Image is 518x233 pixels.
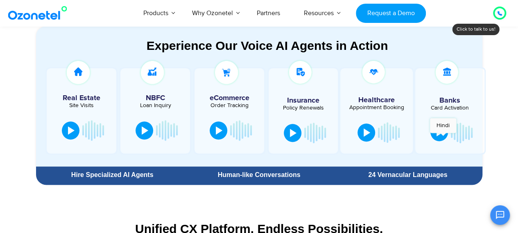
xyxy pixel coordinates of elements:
[40,172,185,178] div: Hire Specialized AI Agents
[199,94,260,102] h5: eCommerce
[273,105,333,111] div: Policy Renewals
[44,38,491,53] div: Experience Our Voice AI Agents in Action
[51,103,112,108] div: Site Visits
[124,103,186,108] div: Loan Inquiry
[337,172,478,178] div: 24 Vernacular Languages
[51,94,112,102] h5: Real Estate
[356,4,426,23] a: Request a Demo
[189,172,329,178] div: Human-like Conversations
[346,96,407,104] h5: Healthcare
[490,205,510,225] button: Open chat
[124,94,186,102] h5: NBFC
[346,105,407,110] div: Appointment Booking
[199,103,260,108] div: Order Tracking
[419,97,480,104] h5: Banks
[273,97,333,104] h5: Insurance
[419,105,480,111] div: Card Activation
